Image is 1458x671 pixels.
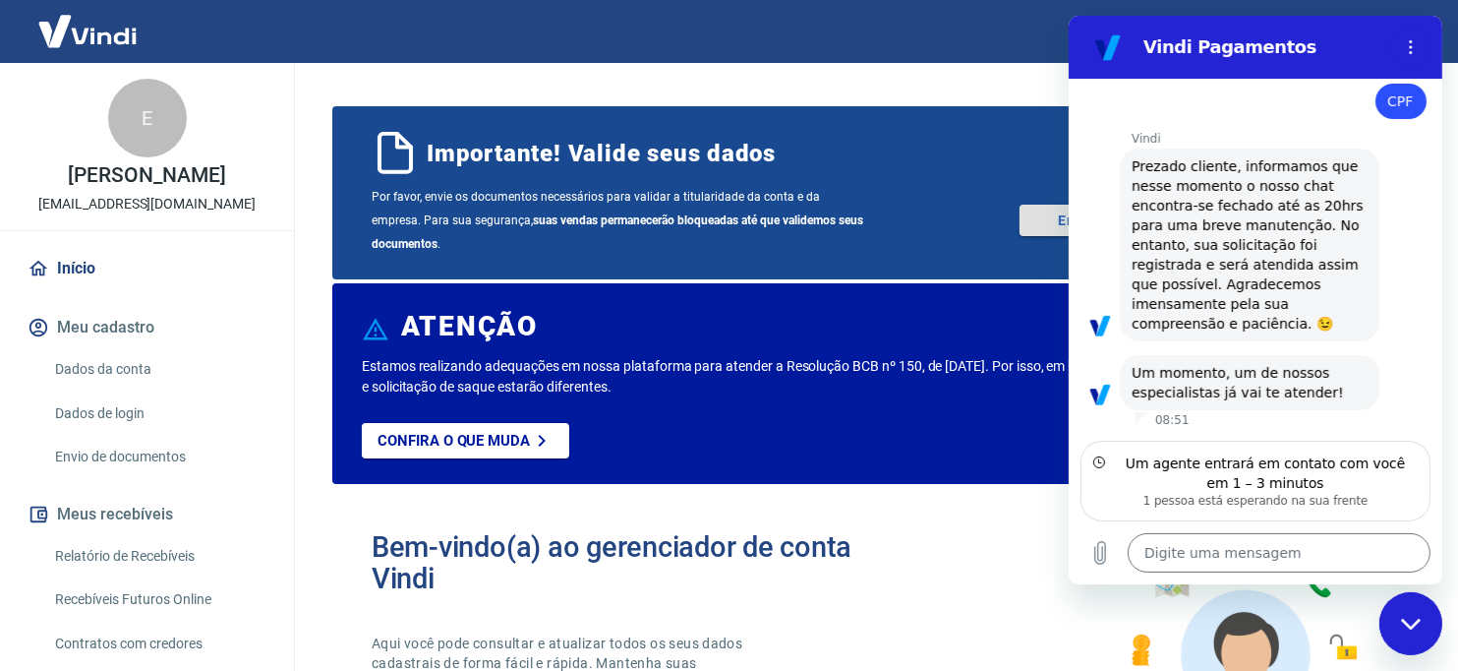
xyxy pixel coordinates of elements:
p: Estamos realizando adequações em nossa plataforma para atender a Resolução BCB nº 150, de [DATE].... [362,356,1178,397]
h6: ATENÇÃO [401,317,538,336]
button: Meus recebíveis [24,493,270,536]
iframe: Janela de mensagens [1069,16,1442,584]
a: Dados da conta [47,349,270,390]
a: Relatório de Recebíveis [47,536,270,577]
a: Confira o que muda [362,423,569,458]
p: Confira o que muda [378,432,530,450]
a: Envio de documentos [47,437,270,477]
a: Contratos com credores [47,624,270,664]
span: Por favor, envie os documentos necessários para validar a titularidade da conta e da empresa. Par... [372,185,872,256]
p: [PERSON_NAME] [68,165,225,186]
p: [EMAIL_ADDRESS][DOMAIN_NAME] [38,194,256,214]
a: Recebíveis Futuros Online [47,579,270,620]
a: Enviar documentos [1020,205,1224,236]
div: E [108,79,187,157]
button: Sair [1364,14,1434,50]
a: Início [24,247,270,290]
a: Dados de login [47,394,270,434]
b: suas vendas permanecerão bloqueadas até que validemos seus documentos [372,213,863,251]
iframe: Botão para abrir a janela de mensagens, conversa em andamento [1379,592,1442,655]
span: Importante! Valide seus dados [427,138,776,169]
button: Meu cadastro [24,306,270,349]
img: Vindi [24,1,151,61]
h2: Bem-vindo(a) ao gerenciador de conta Vindi [372,531,872,594]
